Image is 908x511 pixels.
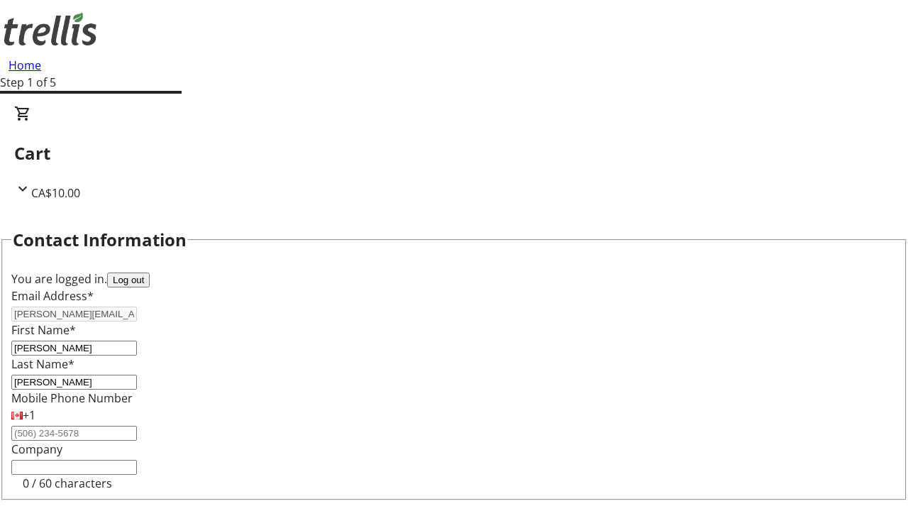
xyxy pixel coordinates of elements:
tr-character-limit: 0 / 60 characters [23,476,112,491]
button: Log out [107,273,150,287]
h2: Cart [14,141,894,166]
label: Email Address* [11,288,94,304]
label: First Name* [11,322,76,338]
label: Company [11,441,62,457]
input: (506) 234-5678 [11,426,137,441]
div: You are logged in. [11,270,897,287]
label: Last Name* [11,356,74,372]
label: Mobile Phone Number [11,390,133,406]
div: CartCA$10.00 [14,105,894,202]
span: CA$10.00 [31,185,80,201]
h2: Contact Information [13,227,187,253]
